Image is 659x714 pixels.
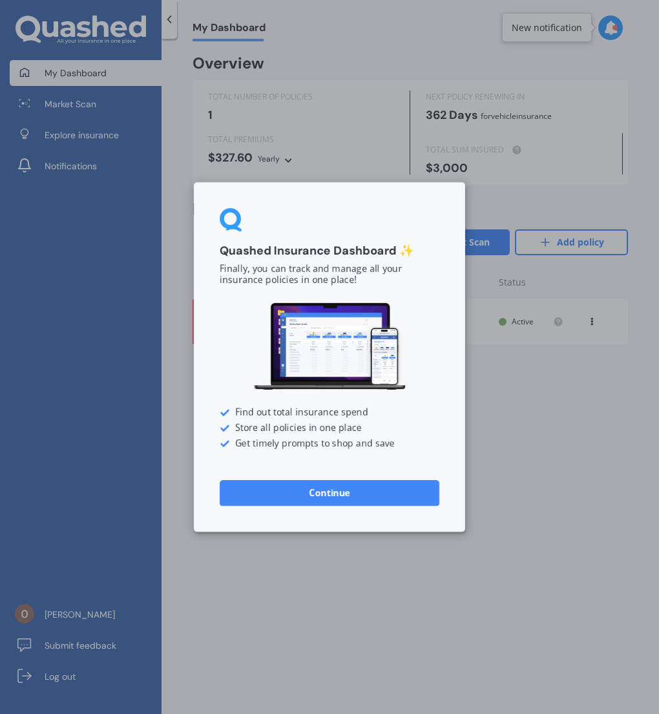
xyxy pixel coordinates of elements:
[220,480,439,506] button: Continue
[220,408,439,418] div: Find out total insurance spend
[220,244,439,258] h3: Quashed Insurance Dashboard ✨
[220,423,439,434] div: Store all policies in one place
[252,301,407,392] img: Dashboard
[220,264,439,286] p: Finally, you can track and manage all your insurance policies in one place!
[220,439,439,449] div: Get timely prompts to shop and save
